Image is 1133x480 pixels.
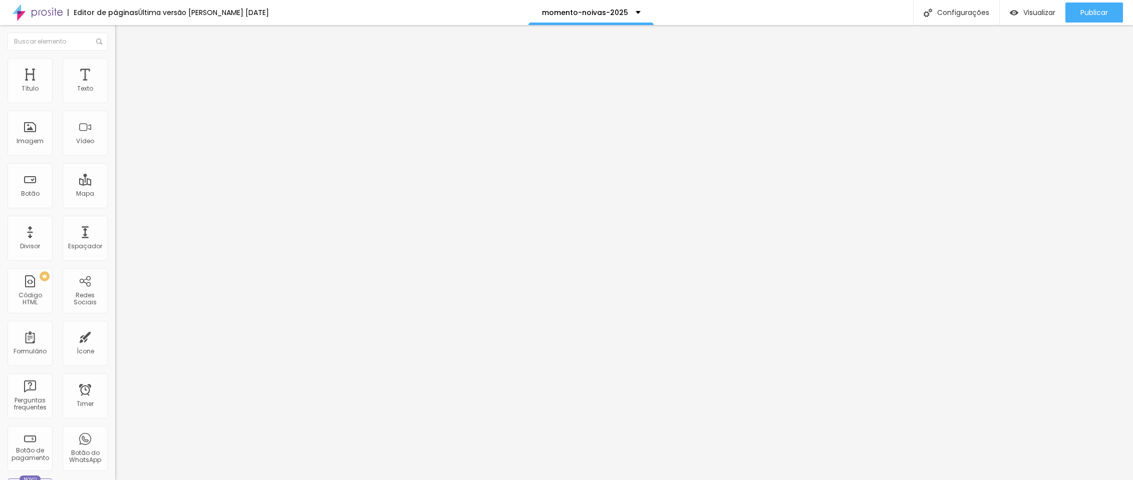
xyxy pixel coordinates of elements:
[76,138,94,145] div: Vídeo
[96,39,102,45] img: Icone
[115,25,1133,480] iframe: Editor
[1065,3,1123,23] button: Publicar
[22,85,39,92] div: Título
[924,9,932,17] img: Icone
[65,292,105,306] div: Redes Sociais
[10,397,50,411] div: Perguntas frequentes
[21,190,40,197] div: Botão
[1023,9,1055,17] span: Visualizar
[20,243,40,250] div: Divisor
[14,348,47,355] div: Formulário
[8,33,108,51] input: Buscar elemento
[1010,9,1018,17] img: view-1.svg
[68,9,138,16] div: Editor de páginas
[77,85,93,92] div: Texto
[1000,3,1065,23] button: Visualizar
[10,447,50,461] div: Botão de pagamento
[1080,9,1108,17] span: Publicar
[77,348,94,355] div: Ícone
[10,292,50,306] div: Código HTML
[77,400,94,407] div: Timer
[17,138,44,145] div: Imagem
[138,9,269,16] div: Última versão [PERSON_NAME] [DATE]
[68,243,102,250] div: Espaçador
[76,190,94,197] div: Mapa
[65,449,105,464] div: Botão do WhatsApp
[542,9,628,16] p: momento-noivas-2025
